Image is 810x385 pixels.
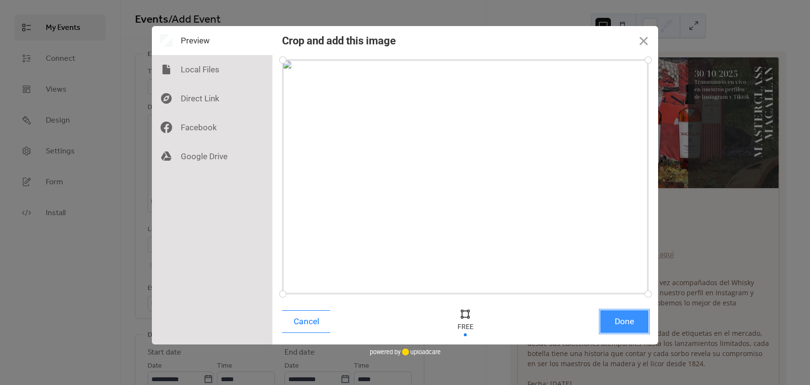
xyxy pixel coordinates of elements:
[401,348,441,356] a: uploadcare
[282,35,396,47] div: Crop and add this image
[600,310,648,333] button: Done
[152,113,272,142] div: Facebook
[282,310,330,333] button: Cancel
[152,84,272,113] div: Direct Link
[629,26,658,55] button: Close
[152,142,272,171] div: Google Drive
[370,344,441,359] div: powered by
[152,55,272,84] div: Local Files
[152,26,272,55] div: Preview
